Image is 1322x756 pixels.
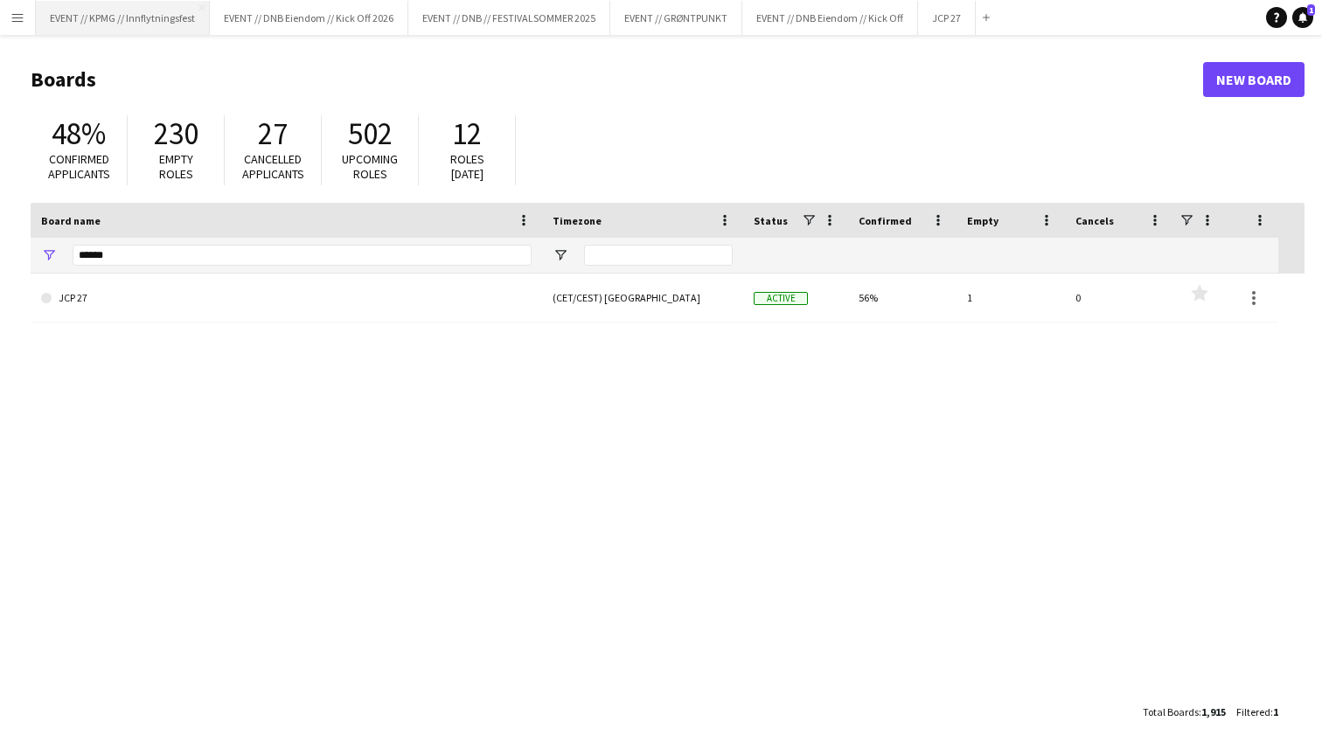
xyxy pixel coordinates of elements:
span: Cancelled applicants [242,151,304,182]
span: Total Boards [1143,705,1199,718]
span: 1 [1273,705,1278,718]
button: EVENT // GRØNTPUNKT [610,1,742,35]
span: Timezone [553,214,602,227]
div: : [1143,695,1226,729]
span: Board name [41,214,101,227]
button: Open Filter Menu [553,247,568,263]
span: 12 [452,114,482,153]
span: 230 [154,114,198,153]
div: 56% [848,274,957,322]
span: Roles [DATE] [450,151,484,182]
span: Empty roles [159,151,193,182]
span: Status [754,214,788,227]
span: Upcoming roles [342,151,398,182]
span: 502 [348,114,393,153]
span: 48% [52,114,106,153]
button: EVENT // KPMG // Innflytningsfest [36,1,210,35]
button: JCP 27 [918,1,976,35]
span: Confirmed applicants [48,151,110,182]
a: JCP 27 [41,274,532,323]
input: Timezone Filter Input [584,245,733,266]
div: : [1236,695,1278,729]
span: Confirmed [859,214,912,227]
div: 0 [1065,274,1173,322]
span: Empty [967,214,998,227]
span: 1 [1307,4,1315,16]
button: EVENT // DNB Eiendom // Kick Off 2026 [210,1,408,35]
button: EVENT // DNB Eiendom // Kick Off [742,1,918,35]
button: EVENT // DNB // FESTIVALSOMMER 2025 [408,1,610,35]
span: Active [754,292,808,305]
span: Cancels [1075,214,1114,227]
span: 1,915 [1201,705,1226,718]
span: 27 [258,114,288,153]
span: Filtered [1236,705,1270,718]
div: 1 [957,274,1065,322]
button: Open Filter Menu [41,247,57,263]
a: New Board [1203,62,1305,97]
input: Board name Filter Input [73,245,532,266]
div: (CET/CEST) [GEOGRAPHIC_DATA] [542,274,743,322]
a: 1 [1292,7,1313,28]
h1: Boards [31,66,1203,93]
